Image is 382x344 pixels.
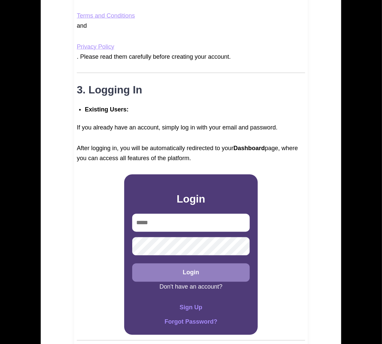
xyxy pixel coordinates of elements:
[77,21,305,31] p: and
[132,282,250,292] p: Don't have an account?
[77,143,305,164] p: After logging in, you will be automatically redirected to your page, where you can access all fea...
[77,52,305,62] p: . Please read them carefully before creating your account.
[77,122,305,133] p: If you already have an account, simply log in with your email and password.
[85,106,129,113] strong: Existing Users:
[233,145,265,152] strong: Dashboard
[132,303,250,313] button: Sign Up
[77,84,305,96] h2: 3. Logging In
[132,264,250,282] button: Login
[132,193,250,206] h2: Login
[77,12,135,19] a: Terms and Conditions
[77,43,114,50] a: Privacy Policy
[132,317,250,327] button: Forgot Password?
